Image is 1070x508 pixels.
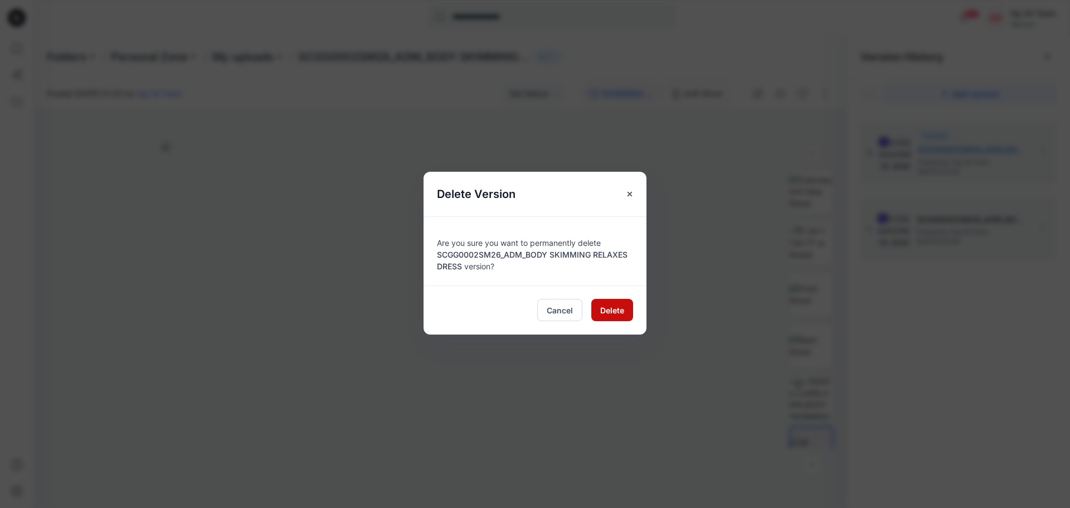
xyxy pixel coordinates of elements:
span: Cancel [547,304,573,316]
div: Are you sure you want to permanently delete version? [437,230,633,272]
h5: Delete Version [424,172,529,216]
button: Close [620,184,640,204]
span: SCGG0002SM26_ADM_BODY SKIMMING RELAXES DRESS [437,250,628,271]
button: Cancel [537,299,582,321]
span: Delete [600,304,624,316]
button: Delete [591,299,633,321]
